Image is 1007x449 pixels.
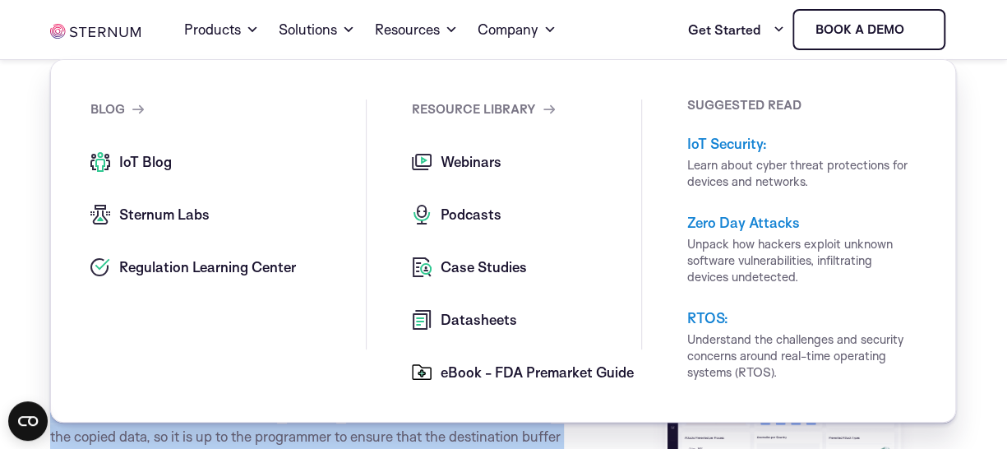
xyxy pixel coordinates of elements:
img: sternum iot [910,23,923,36]
a: RTOS: [687,309,728,326]
button: Open CMP widget [8,401,48,441]
a: Case Studies [412,257,641,277]
a: blog [90,100,144,119]
a: IoT Blog [90,152,366,172]
a: IoT Security: [687,135,767,152]
span: Resource Library [412,100,536,119]
p: Unpack how hackers exploit unknown software vulnerabilities, infiltrating devices undetected. [687,236,913,285]
span: Podcasts [437,205,501,224]
span: blog [90,100,125,119]
img: sternum iot [50,24,141,39]
span: IoT Blog [115,152,172,172]
p: Learn about cyber threat protections for devices and networks. [687,157,913,190]
span: Case Studies [437,257,527,277]
a: Zero Day Attacks [687,214,800,231]
a: Podcasts [412,205,641,224]
a: Get Started [687,13,784,46]
a: Regulation Learning Center [90,257,366,277]
span: Regulation Learning Center [115,257,296,277]
a: Book a demo [792,9,945,50]
span: Webinars [437,152,501,172]
a: Webinars [412,152,641,172]
span: Sternum Labs [115,205,210,224]
p: SUGGESTED READ [687,100,913,111]
a: Sternum Labs [90,205,366,224]
a: Resource Library [412,100,555,119]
